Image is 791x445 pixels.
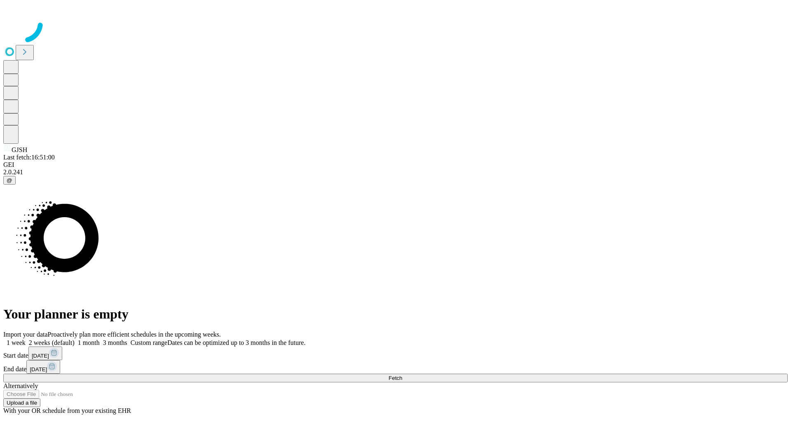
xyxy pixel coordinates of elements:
[3,398,40,407] button: Upload a file
[30,366,47,372] span: [DATE]
[3,307,788,322] h1: Your planner is empty
[26,360,60,374] button: [DATE]
[29,339,75,346] span: 2 weeks (default)
[3,382,38,389] span: Alternatively
[7,339,26,346] span: 1 week
[32,353,49,359] span: [DATE]
[78,339,100,346] span: 1 month
[131,339,167,346] span: Custom range
[167,339,305,346] span: Dates can be optimized up to 3 months in the future.
[3,331,48,338] span: Import your data
[3,169,788,176] div: 2.0.241
[7,177,12,183] span: @
[3,374,788,382] button: Fetch
[3,161,788,169] div: GEI
[3,347,788,360] div: Start date
[103,339,127,346] span: 3 months
[12,146,27,153] span: GJSH
[3,360,788,374] div: End date
[48,331,221,338] span: Proactively plan more efficient schedules in the upcoming weeks.
[28,347,62,360] button: [DATE]
[3,407,131,414] span: With your OR schedule from your existing EHR
[3,154,55,161] span: Last fetch: 16:51:00
[3,176,16,185] button: @
[388,375,402,381] span: Fetch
